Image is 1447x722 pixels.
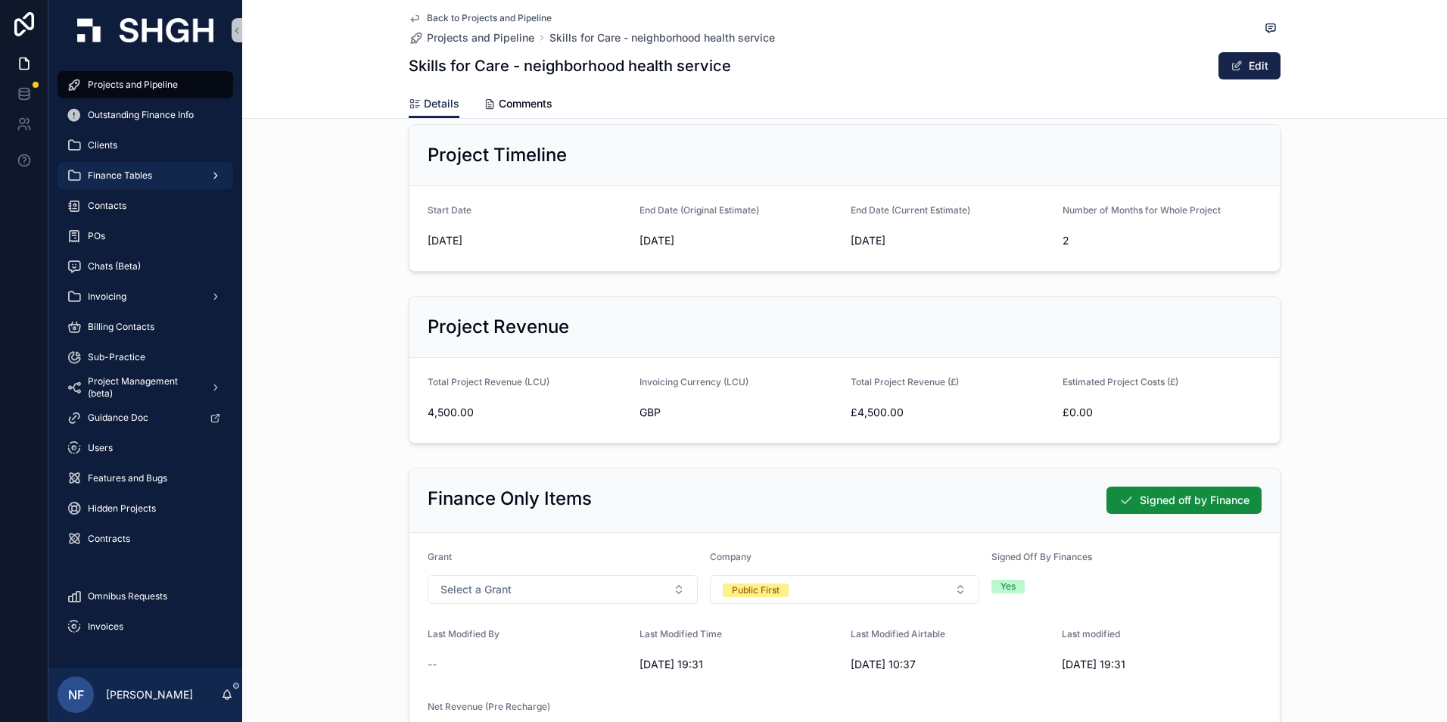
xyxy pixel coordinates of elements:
[88,590,167,602] span: Omnibus Requests
[428,487,592,511] h2: Finance Only Items
[1063,233,1262,248] span: 2
[639,657,839,672] span: [DATE] 19:31
[58,434,233,462] a: Users
[58,71,233,98] a: Projects and Pipeline
[851,376,959,387] span: Total Project Revenue (£)
[639,376,748,387] span: Invoicing Currency (LCU)
[409,30,534,45] a: Projects and Pipeline
[428,551,452,562] span: Grant
[58,223,233,250] a: POs
[88,260,141,272] span: Chats (Beta)
[1000,580,1016,593] div: Yes
[710,575,980,604] button: Select Button
[710,551,752,562] span: Company
[409,90,459,119] a: Details
[58,253,233,280] a: Chats (Beta)
[58,162,233,189] a: Finance Tables
[1063,204,1221,216] span: Number of Months for Whole Project
[88,621,123,633] span: Invoices
[639,405,661,420] span: GBP
[58,613,233,640] a: Invoices
[88,351,145,363] span: Sub-Practice
[58,404,233,431] a: Guidance Doc
[639,233,839,248] span: [DATE]
[428,315,569,339] h2: Project Revenue
[428,657,437,672] span: --
[58,495,233,522] a: Hidden Projects
[427,12,552,24] span: Back to Projects and Pipeline
[851,628,945,640] span: Last Modified Airtable
[484,90,552,120] a: Comments
[88,139,117,151] span: Clients
[409,55,731,76] h1: Skills for Care - neighborhood health service
[428,405,627,420] span: 4,500.00
[851,657,1050,672] span: [DATE] 10:37
[58,313,233,341] a: Billing Contacts
[88,442,113,454] span: Users
[88,79,178,91] span: Projects and Pipeline
[1218,52,1281,79] button: Edit
[88,472,167,484] span: Features and Bugs
[58,283,233,310] a: Invoicing
[428,376,549,387] span: Total Project Revenue (LCU)
[1063,376,1178,387] span: Estimated Project Costs (£)
[88,291,126,303] span: Invoicing
[428,701,550,712] span: Net Revenue (Pre Recharge)
[88,109,194,121] span: Outstanding Finance Info
[58,101,233,129] a: Outstanding Finance Info
[58,344,233,371] a: Sub-Practice
[1140,493,1249,508] span: Signed off by Finance
[428,575,698,604] button: Select Button
[88,200,126,212] span: Contacts
[58,132,233,159] a: Clients
[58,465,233,492] a: Features and Bugs
[58,374,233,401] a: Project Management (beta)
[991,551,1092,562] span: Signed Off By Finances
[58,192,233,219] a: Contacts
[851,405,1050,420] span: £4,500.00
[428,628,499,640] span: Last Modified By
[440,582,512,597] span: Select a Grant
[88,412,148,424] span: Guidance Doc
[106,687,193,702] p: [PERSON_NAME]
[549,30,775,45] a: Skills for Care - neighborhood health service
[499,96,552,111] span: Comments
[851,233,1050,248] span: [DATE]
[88,533,130,545] span: Contracts
[58,583,233,610] a: Omnibus Requests
[639,204,759,216] span: End Date (Original Estimate)
[88,375,198,400] span: Project Management (beta)
[732,584,780,597] div: Public First
[48,61,242,660] div: scrollable content
[88,503,156,515] span: Hidden Projects
[1106,487,1262,514] button: Signed off by Finance
[58,525,233,552] a: Contracts
[428,233,627,248] span: [DATE]
[851,204,970,216] span: End Date (Current Estimate)
[88,170,152,182] span: Finance Tables
[88,230,105,242] span: POs
[1062,628,1120,640] span: Last modified
[428,204,471,216] span: Start Date
[427,30,534,45] span: Projects and Pipeline
[409,12,552,24] a: Back to Projects and Pipeline
[1063,405,1262,420] span: £0.00
[639,628,722,640] span: Last Modified Time
[68,686,84,704] span: NF
[424,96,459,111] span: Details
[88,321,154,333] span: Billing Contacts
[1062,657,1262,672] span: [DATE] 19:31
[77,18,213,42] img: App logo
[428,143,567,167] h2: Project Timeline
